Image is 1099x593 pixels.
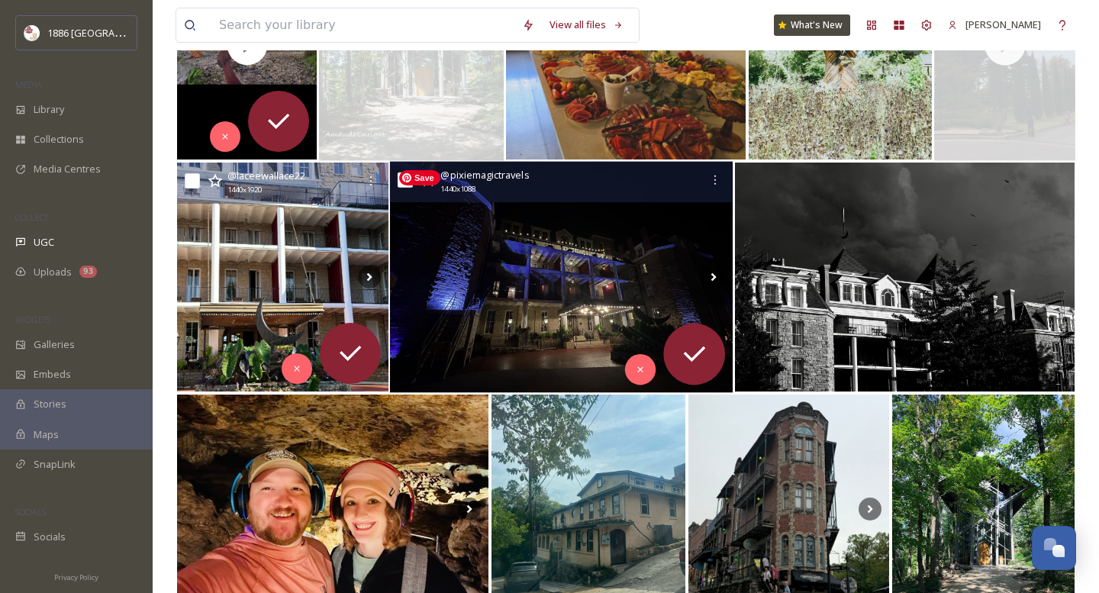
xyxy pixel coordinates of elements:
span: UGC [34,235,54,250]
a: Privacy Policy [54,567,98,585]
span: MEDIA [15,79,42,90]
span: Maps [34,427,59,442]
span: WIDGETS [15,314,50,325]
img: The one where we stayed in a haunted hotel 👻🖤🫣#1886crescenthotel #eurekasprings [177,163,388,392]
span: Privacy Policy [54,572,98,582]
span: Stories [34,397,66,411]
span: SOCIALS [15,506,46,517]
span: @ pixiemagictravels [441,168,530,182]
span: Socials [34,530,66,544]
span: Collections [34,132,84,147]
span: Save [399,170,440,185]
img: Survived the Crescent Hotel Ghost Tour… unless this is a ghost posting 👻 Historic hauntings, cree... [390,162,733,393]
span: Media Centres [34,162,101,176]
span: @ laceewallace22 [227,169,305,182]
span: 1440 x 1920 [227,185,262,195]
span: 1440 x 1088 [441,184,475,195]
button: Open Chat [1032,526,1076,570]
a: View all files [542,10,631,40]
span: SnapLink [34,457,76,472]
input: Search your library [211,8,514,42]
span: Library [34,102,64,117]
span: Embeds [34,367,71,382]
span: 1886 [GEOGRAPHIC_DATA] [47,25,168,40]
span: COLLECT [15,211,48,223]
img: logos.png [24,25,40,40]
a: [PERSON_NAME] [940,10,1049,40]
div: 93 [79,266,97,278]
span: Uploads [34,265,72,279]
span: Galleries [34,337,75,352]
a: What's New [774,15,850,36]
span: [PERSON_NAME] [965,18,1041,31]
img: The crescent1886 this evening. I had to climb that ladder on the far right side one time for a ph... [735,163,1075,392]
